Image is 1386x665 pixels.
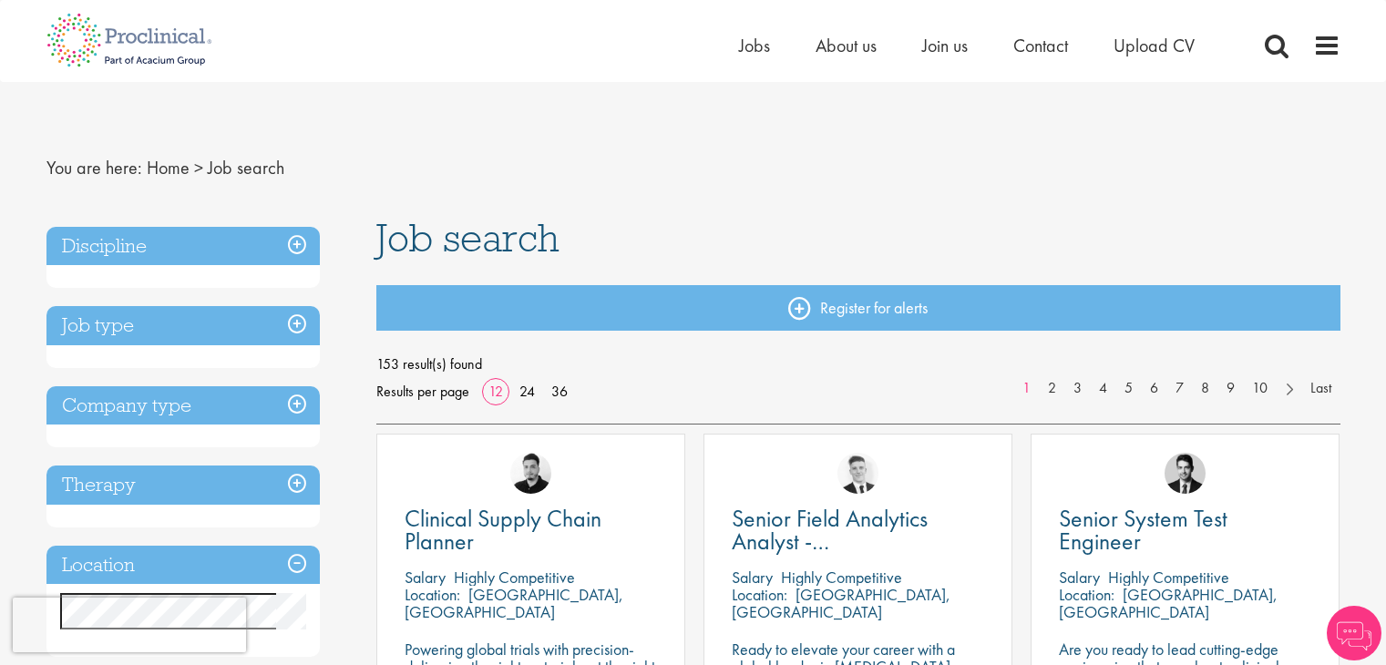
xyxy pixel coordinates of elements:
a: Jobs [739,34,770,57]
a: 36 [545,382,574,401]
img: Chatbot [1327,606,1381,660]
span: Clinical Supply Chain Planner [405,503,601,557]
span: Salary [405,567,446,588]
img: Nicolas Daniel [837,453,878,494]
a: Last [1301,378,1340,399]
span: > [194,156,203,179]
a: 4 [1090,378,1116,399]
a: 8 [1192,378,1218,399]
span: You are here: [46,156,142,179]
p: [GEOGRAPHIC_DATA], [GEOGRAPHIC_DATA] [405,584,623,622]
a: Senior System Test Engineer [1059,507,1311,553]
p: Highly Competitive [1108,567,1229,588]
span: Senior System Test Engineer [1059,503,1227,557]
a: Upload CV [1114,34,1195,57]
a: Register for alerts [376,285,1340,331]
p: Highly Competitive [781,567,902,588]
span: Location: [1059,584,1114,605]
a: Contact [1013,34,1068,57]
iframe: reCAPTCHA [13,598,246,652]
a: 1 [1013,378,1040,399]
a: Join us [922,34,968,57]
h3: Therapy [46,465,320,505]
a: Clinical Supply Chain Planner [405,507,657,553]
a: 7 [1166,378,1193,399]
a: 10 [1243,378,1277,399]
p: Highly Competitive [454,567,575,588]
a: 12 [482,382,509,401]
h3: Company type [46,386,320,425]
a: Senior Field Analytics Analyst - [GEOGRAPHIC_DATA] and [GEOGRAPHIC_DATA] [732,507,984,553]
img: Thomas Wenig [1165,453,1206,494]
a: 2 [1039,378,1065,399]
span: Location: [405,584,460,605]
a: About us [816,34,877,57]
a: 24 [513,382,541,401]
span: Job search [208,156,284,179]
h3: Location [46,546,320,585]
span: Location: [732,584,787,605]
a: 6 [1141,378,1167,399]
span: Results per page [376,378,469,405]
p: [GEOGRAPHIC_DATA], [GEOGRAPHIC_DATA] [732,584,950,622]
h3: Discipline [46,227,320,266]
p: [GEOGRAPHIC_DATA], [GEOGRAPHIC_DATA] [1059,584,1278,622]
span: Salary [732,567,773,588]
h3: Job type [46,306,320,345]
a: 3 [1064,378,1091,399]
a: 5 [1115,378,1142,399]
a: 9 [1217,378,1244,399]
a: breadcrumb link [147,156,190,179]
span: Job search [376,213,560,262]
img: Anderson Maldonado [510,453,551,494]
span: 153 result(s) found [376,351,1340,378]
span: Salary [1059,567,1100,588]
